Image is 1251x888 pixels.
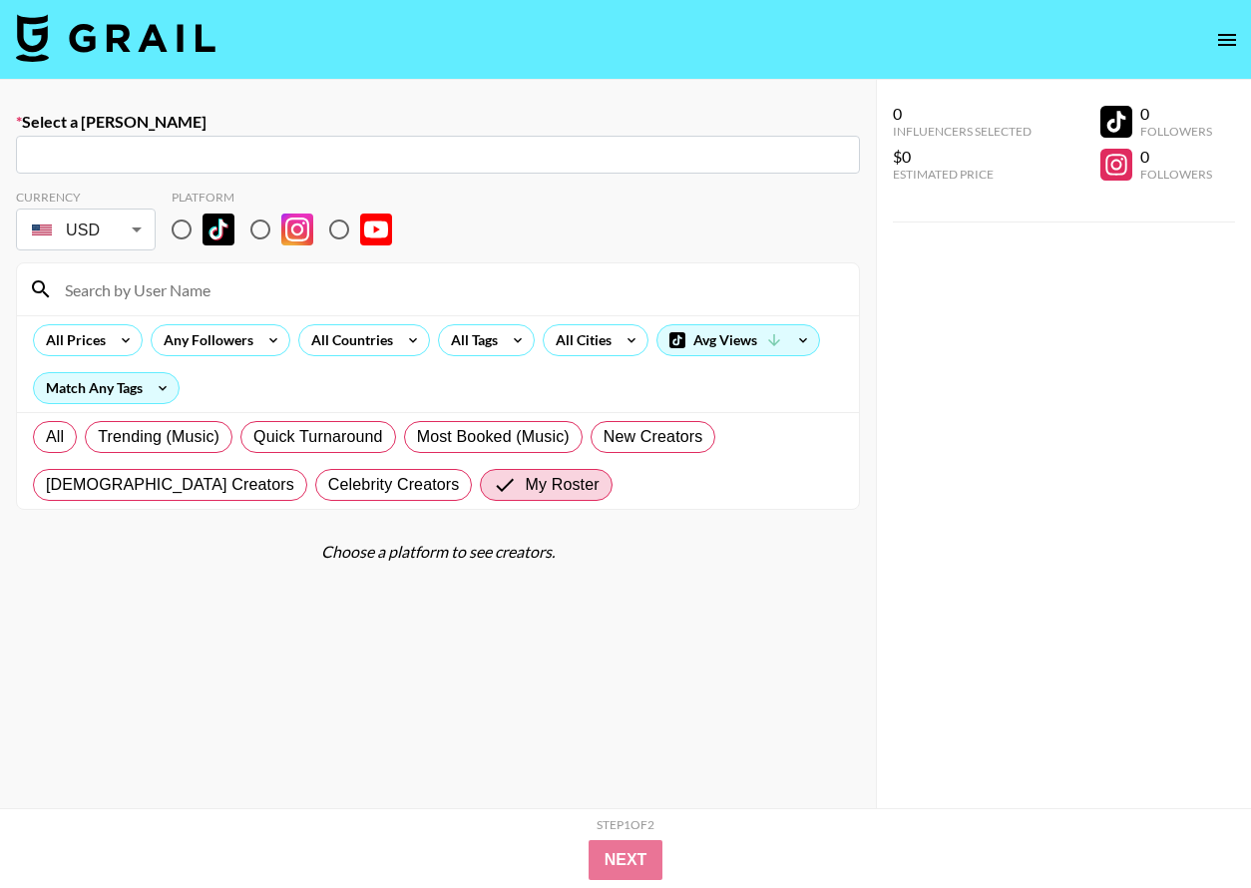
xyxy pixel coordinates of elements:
[439,325,502,355] div: All Tags
[16,190,156,205] div: Currency
[893,124,1032,139] div: Influencers Selected
[16,14,215,62] img: Grail Talent
[46,473,294,497] span: [DEMOGRAPHIC_DATA] Creators
[299,325,397,355] div: All Countries
[281,214,313,245] img: Instagram
[1140,147,1212,167] div: 0
[525,473,599,497] span: My Roster
[893,167,1032,182] div: Estimated Price
[152,325,257,355] div: Any Followers
[203,214,234,245] img: TikTok
[16,542,860,562] div: Choose a platform to see creators.
[1140,124,1212,139] div: Followers
[1207,20,1247,60] button: open drawer
[417,425,570,449] span: Most Booked (Music)
[1140,167,1212,182] div: Followers
[46,425,64,449] span: All
[34,373,179,403] div: Match Any Tags
[253,425,383,449] span: Quick Turnaround
[657,325,819,355] div: Avg Views
[1140,104,1212,124] div: 0
[20,213,152,247] div: USD
[16,112,860,132] label: Select a [PERSON_NAME]
[34,325,110,355] div: All Prices
[893,147,1032,167] div: $0
[172,190,408,205] div: Platform
[597,817,654,832] div: Step 1 of 2
[893,104,1032,124] div: 0
[589,840,663,880] button: Next
[544,325,616,355] div: All Cities
[604,425,703,449] span: New Creators
[328,473,460,497] span: Celebrity Creators
[53,273,847,305] input: Search by User Name
[98,425,219,449] span: Trending (Music)
[360,214,392,245] img: YouTube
